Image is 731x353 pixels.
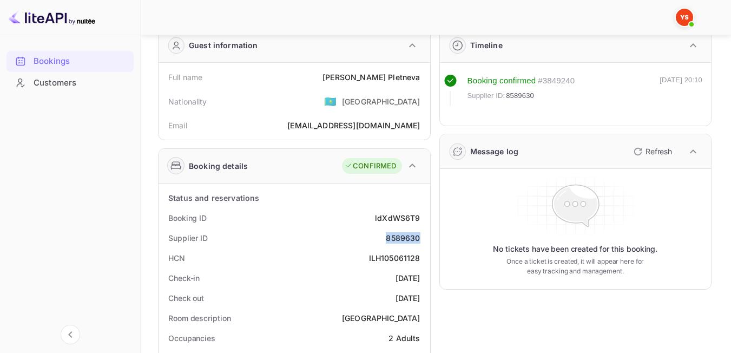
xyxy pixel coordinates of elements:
[396,272,420,284] div: [DATE]
[467,90,505,101] span: Supplier ID:
[322,71,420,83] div: [PERSON_NAME] Pletneva
[168,71,202,83] div: Full name
[168,312,231,324] div: Room description
[168,272,200,284] div: Check-in
[506,90,534,101] span: 8589630
[168,292,204,304] div: Check out
[6,51,134,71] a: Bookings
[6,73,134,94] div: Customers
[168,252,185,264] div: HCN
[388,332,420,344] div: 2 Adults
[9,9,95,26] img: LiteAPI logo
[34,55,128,68] div: Bookings
[168,232,208,244] div: Supplier ID
[168,120,187,131] div: Email
[470,40,503,51] div: Timeline
[168,192,259,204] div: Status and reservations
[375,212,420,224] div: ldXdWS6T9
[660,75,702,106] div: [DATE] 20:10
[342,312,420,324] div: [GEOGRAPHIC_DATA]
[627,143,676,160] button: Refresh
[538,75,575,87] div: # 3849240
[189,160,248,172] div: Booking details
[470,146,519,157] div: Message log
[6,51,134,72] div: Bookings
[369,252,420,264] div: ILH105061128
[324,91,337,111] span: United States
[342,96,420,107] div: [GEOGRAPHIC_DATA]
[493,244,657,254] p: No tickets have been created for this booking.
[503,257,648,276] p: Once a ticket is created, it will appear here for easy tracking and management.
[168,212,207,224] div: Booking ID
[467,75,536,87] div: Booking confirmed
[345,161,396,172] div: CONFIRMED
[287,120,420,131] div: [EMAIL_ADDRESS][DOMAIN_NAME]
[168,96,207,107] div: Nationality
[168,332,215,344] div: Occupancies
[386,232,420,244] div: 8589630
[34,77,128,89] div: Customers
[61,325,80,344] button: Collapse navigation
[6,73,134,93] a: Customers
[676,9,693,26] img: Yandex Support
[646,146,672,157] p: Refresh
[396,292,420,304] div: [DATE]
[189,40,258,51] div: Guest information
